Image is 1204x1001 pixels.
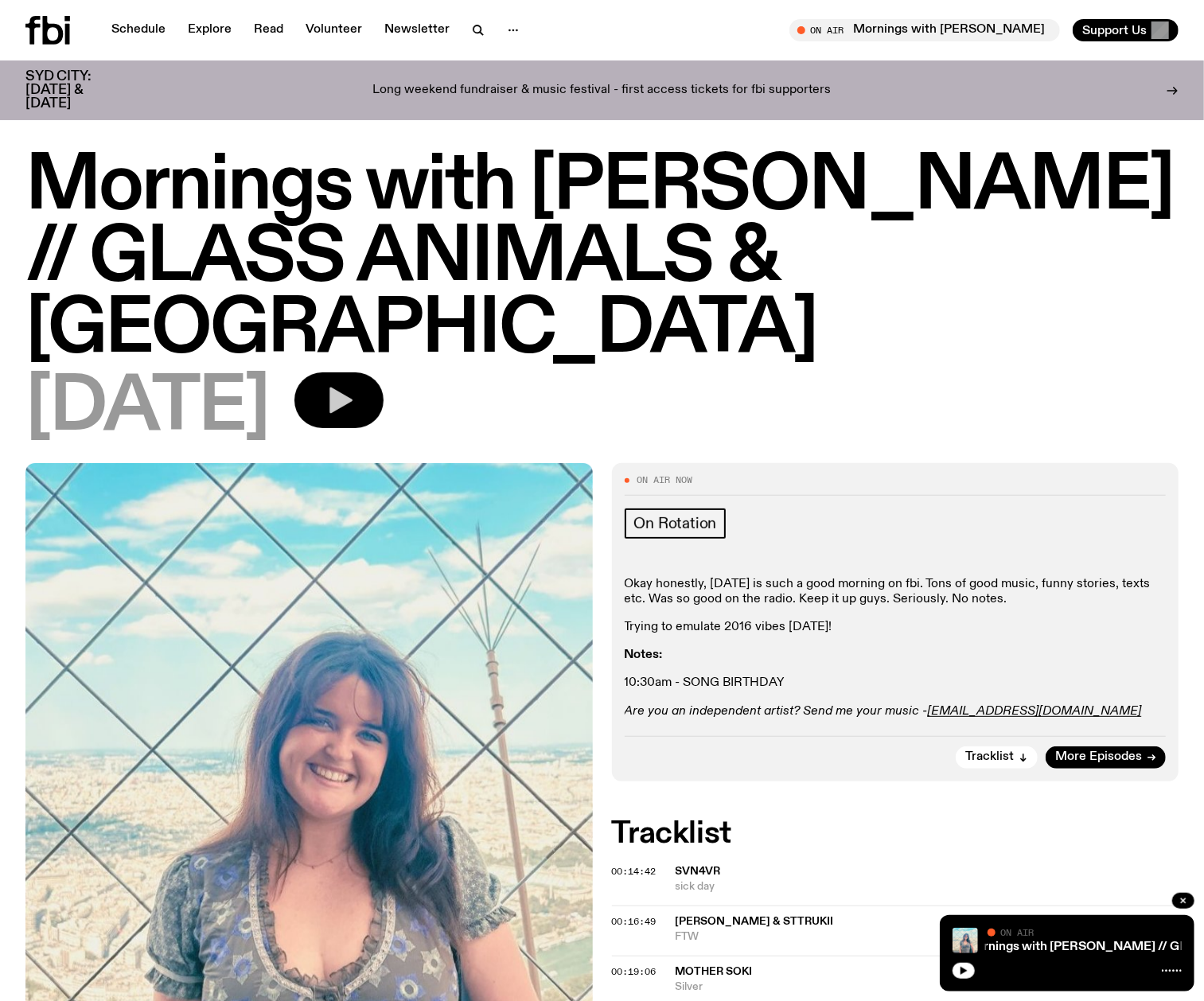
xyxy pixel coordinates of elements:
a: Volunteer [296,19,372,41]
a: Explore [178,19,241,41]
span: Support Us [1082,23,1147,37]
span: sick day [676,879,1179,894]
span: More Episodes [1055,751,1142,763]
a: On Rotation [625,508,727,539]
span: [PERSON_NAME] & STTRUKII [676,916,834,927]
span: 00:19:06 [612,965,657,978]
p: 10:30am - SONG BIRTHDAY [625,676,1167,691]
a: [EMAIL_ADDRESS][DOMAIN_NAME] [928,705,1142,718]
h1: Mornings with [PERSON_NAME] // GLASS ANIMALS & [GEOGRAPHIC_DATA] [25,151,1179,366]
span: 00:14:42 [612,865,657,878]
span: On Air Now [637,476,693,485]
button: Support Us [1073,19,1179,41]
span: [DATE] [25,372,269,444]
a: Read [244,19,293,41]
h3: SYD CITY: [DATE] & [DATE] [25,70,127,111]
a: More Episodes [1046,746,1166,769]
p: Trying to emulate 2016 vibes [DATE]! [625,620,1167,635]
em: Are you an independent artist? Send me your music - [625,705,928,718]
a: Schedule [102,19,175,41]
h2: Tracklist [612,820,1179,848]
button: On AirMornings with [PERSON_NAME] // GLASS ANIMALS & [GEOGRAPHIC_DATA] [789,19,1060,41]
span: Silver [676,980,1179,995]
p: Long weekend fundraiser & music festival - first access tickets for fbi supporters [373,84,832,98]
a: Newsletter [375,19,459,41]
span: On Rotation [634,515,717,532]
span: 00:16:49 [612,915,657,928]
p: Okay honestly, [DATE] is such a good morning on fbi. Tons of good music, funny stories, texts etc... [625,577,1167,607]
span: FTW [676,929,1040,945]
span: Tracklist [965,751,1014,763]
span: On Air [1000,927,1034,937]
strong: Notes: [625,649,663,661]
span: Mother Soki [676,966,753,977]
span: svn4vr [676,866,721,877]
button: Tracklist [956,746,1038,769]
